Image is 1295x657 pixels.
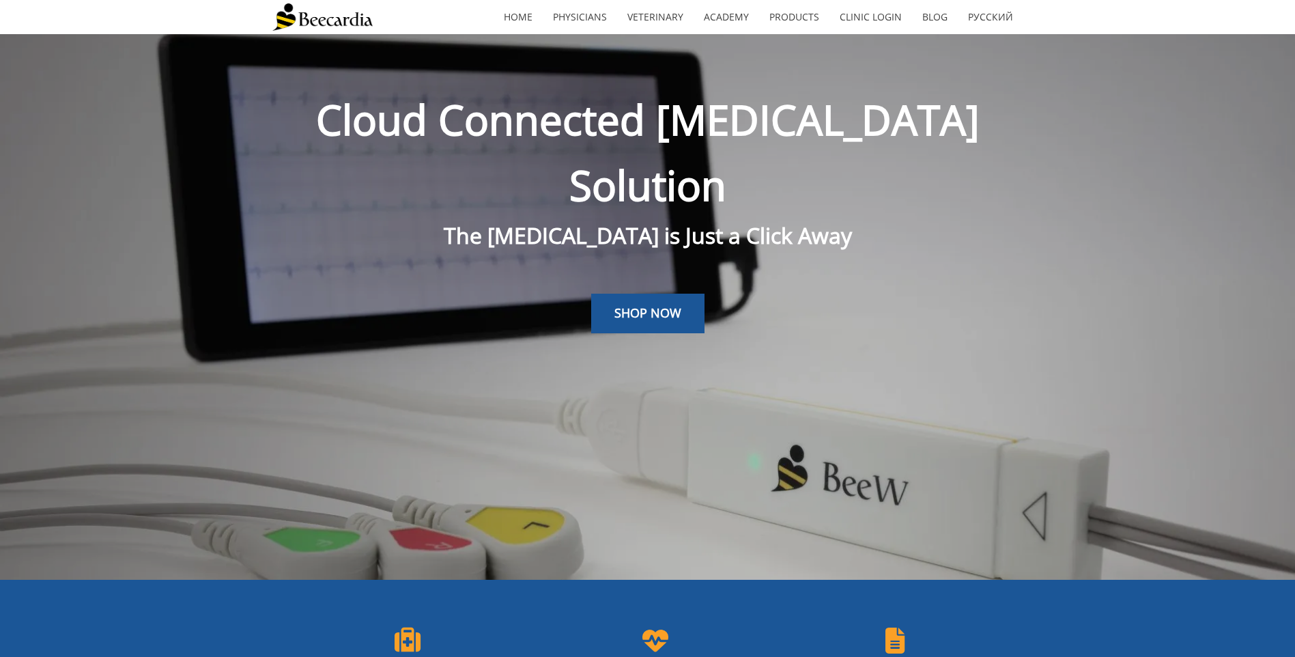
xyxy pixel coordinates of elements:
[912,1,958,33] a: Blog
[591,294,705,333] a: SHOP NOW
[759,1,829,33] a: Products
[272,3,373,31] img: Beecardia
[543,1,617,33] a: Physicians
[829,1,912,33] a: Clinic Login
[694,1,759,33] a: Academy
[444,221,852,250] span: The [MEDICAL_DATA] is Just a Click Away
[958,1,1023,33] a: Русский
[614,305,681,321] span: SHOP NOW
[494,1,543,33] a: home
[617,1,694,33] a: Veterinary
[316,92,980,213] span: Cloud Connected [MEDICAL_DATA] Solution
